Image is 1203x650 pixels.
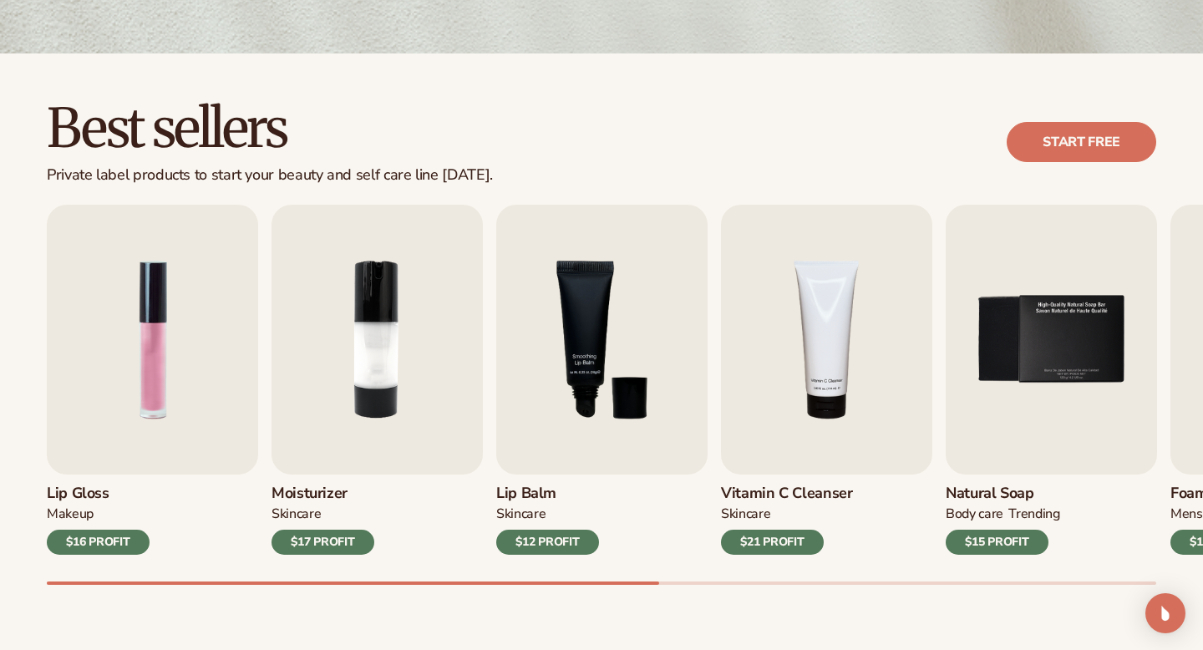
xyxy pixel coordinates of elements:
[272,485,374,503] h3: Moisturizer
[47,505,94,523] div: MAKEUP
[946,485,1060,503] h3: Natural Soap
[496,530,599,555] div: $12 PROFIT
[946,205,1157,555] a: 5 / 9
[946,530,1048,555] div: $15 PROFIT
[1170,505,1203,523] div: mens
[47,100,493,156] h2: Best sellers
[1007,122,1156,162] a: Start free
[1008,505,1059,523] div: TRENDING
[721,530,824,555] div: $21 PROFIT
[47,205,258,555] a: 1 / 9
[496,485,599,503] h3: Lip Balm
[721,205,932,555] a: 4 / 9
[272,530,374,555] div: $17 PROFIT
[47,166,493,185] div: Private label products to start your beauty and self care line [DATE].
[272,205,483,555] a: 2 / 9
[1145,593,1185,633] div: Open Intercom Messenger
[721,485,853,503] h3: Vitamin C Cleanser
[496,205,708,555] a: 3 / 9
[496,505,546,523] div: SKINCARE
[272,505,321,523] div: SKINCARE
[946,505,1003,523] div: BODY Care
[721,505,770,523] div: Skincare
[47,485,150,503] h3: Lip Gloss
[47,530,150,555] div: $16 PROFIT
